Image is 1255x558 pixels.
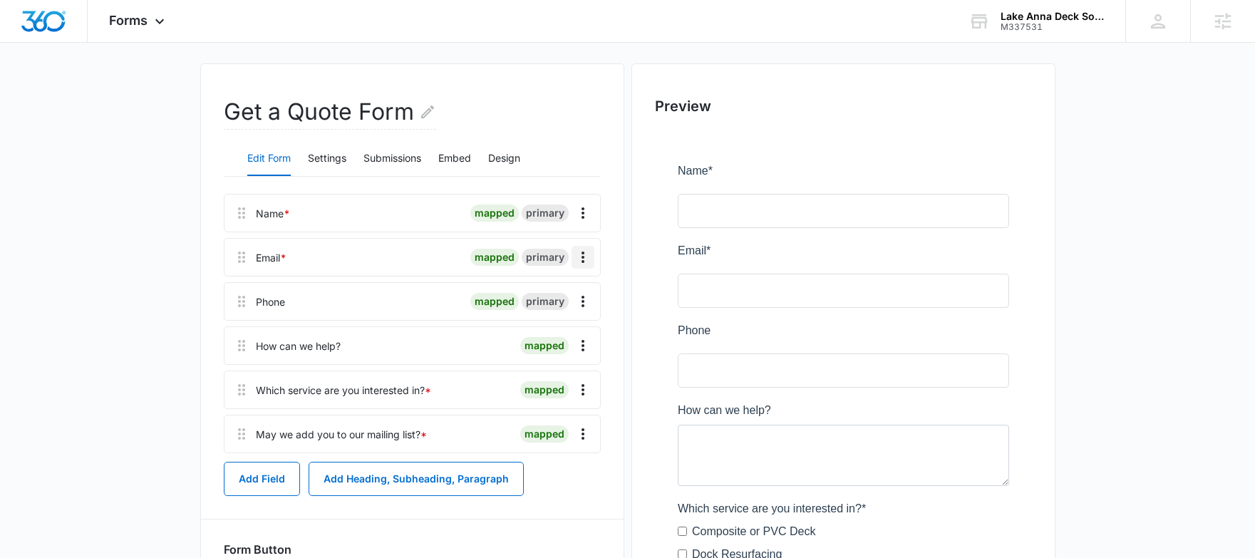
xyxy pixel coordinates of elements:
div: mapped [520,425,569,443]
span: Submit [9,528,45,540]
div: Phone [256,294,285,309]
div: Which service are you interested in? [256,383,431,398]
label: Free Deck Inspection [14,406,122,423]
div: primary [522,205,569,222]
div: mapped [470,205,519,222]
button: Add Heading, Subheading, Paragraph [309,462,524,496]
h2: Get a Quote Form [224,95,436,130]
button: Edit Form Name [419,95,436,129]
div: mapped [470,249,519,266]
div: mapped [520,381,569,398]
div: May we add you to our mailing list? [256,427,427,442]
button: Edit Form [247,142,291,176]
button: Design [488,142,520,176]
span: Forms [109,13,148,28]
button: Overflow Menu [572,334,594,357]
h3: Form Button [224,542,291,557]
button: Overflow Menu [572,378,594,401]
button: Add Field [224,462,300,496]
button: Overflow Menu [572,202,594,224]
button: Settings [308,142,346,176]
button: Overflow Menu [572,246,594,269]
div: primary [522,249,569,266]
div: Email [256,250,286,265]
button: Submissions [363,142,421,176]
label: Dock Resurfacing [14,383,104,401]
label: Composite or PVC Deck [14,361,138,378]
h2: Preview [655,95,1032,117]
div: How can we help? [256,339,341,353]
div: primary [522,293,569,310]
div: account id [1001,22,1105,32]
div: account name [1001,11,1105,22]
button: Embed [438,142,471,176]
button: Overflow Menu [572,290,594,313]
button: Overflow Menu [572,423,594,445]
div: mapped [520,337,569,354]
div: mapped [470,293,519,310]
div: Name [256,206,290,221]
